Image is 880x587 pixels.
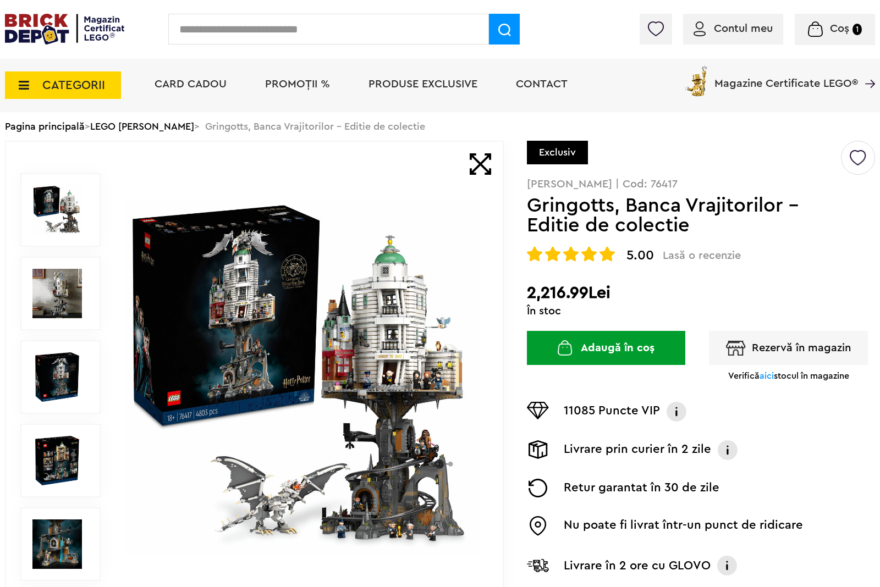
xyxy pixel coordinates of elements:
img: Info livrare prin curier [717,440,739,460]
h1: Gringotts, Banca Vrajitorilor - Editie de colectie [527,196,839,235]
a: Card Cadou [155,79,227,90]
p: Livrare în 2 ore cu GLOVO [564,557,711,574]
img: Info livrare cu GLOVO [716,555,738,577]
h2: 2,216.99Lei [527,283,875,303]
span: Magazine Certificate LEGO® [714,64,858,89]
img: Gringotts, Banca Vrajitorilor - Editie de colectie [125,200,479,554]
span: 5.00 [626,249,654,262]
span: Lasă o recenzie [663,249,741,262]
p: Verifică stocul în magazine [728,370,849,381]
a: Magazine Certificate LEGO® [858,64,875,75]
img: Livrare Glovo [527,558,549,572]
div: > > Gringotts, Banca Vrajitorilor - Editie de colectie [5,112,875,141]
img: Easybox [527,516,549,536]
span: CATEGORII [42,79,105,91]
div: În stoc [527,306,875,317]
img: Returnare [527,479,549,497]
button: Rezervă în magazin [709,331,868,365]
img: Puncte VIP [527,402,549,419]
a: LEGO [PERSON_NAME] [90,121,194,131]
img: Evaluare cu stele [527,246,542,262]
div: Exclusiv [527,141,588,164]
p: Livrare prin curier în 2 zile [564,440,711,460]
img: Info VIP [665,402,687,422]
img: Evaluare cu stele [581,246,597,262]
p: 11085 Puncte VIP [564,402,660,422]
span: Contul meu [714,23,773,34]
a: Contul meu [694,23,773,34]
img: Evaluare cu stele [563,246,579,262]
a: Pagina principală [5,121,85,131]
img: Evaluare cu stele [599,246,615,262]
img: Evaluare cu stele [545,246,560,262]
small: 1 [853,24,862,35]
button: Adaugă în coș [527,331,685,365]
img: LEGO Harry Potter Gringotts, Banca Vrajitorilor - Editie de colectie [32,519,82,569]
img: Seturi Lego Gringotts, Banca Vrajitorilor - Editie de colectie [32,436,82,485]
img: Livrare [527,440,549,459]
span: Coș [830,23,849,34]
img: Gringotts, Banca Vrajitorilor - Editie de colectie [32,185,82,235]
span: aici [760,372,774,380]
img: Gringotts, Banca Vrajitorilor - Editie de colectie LEGO 76417 [32,352,82,402]
p: Nu poate fi livrat într-un punct de ridicare [564,516,803,536]
p: [PERSON_NAME] | Cod: 76417 [527,179,875,190]
a: Contact [516,79,568,90]
a: PROMOȚII % [265,79,330,90]
p: Retur garantat în 30 de zile [564,479,719,497]
a: Produse exclusive [369,79,477,90]
img: Gringotts, Banca Vrajitorilor - Editie de colectie [32,269,82,318]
